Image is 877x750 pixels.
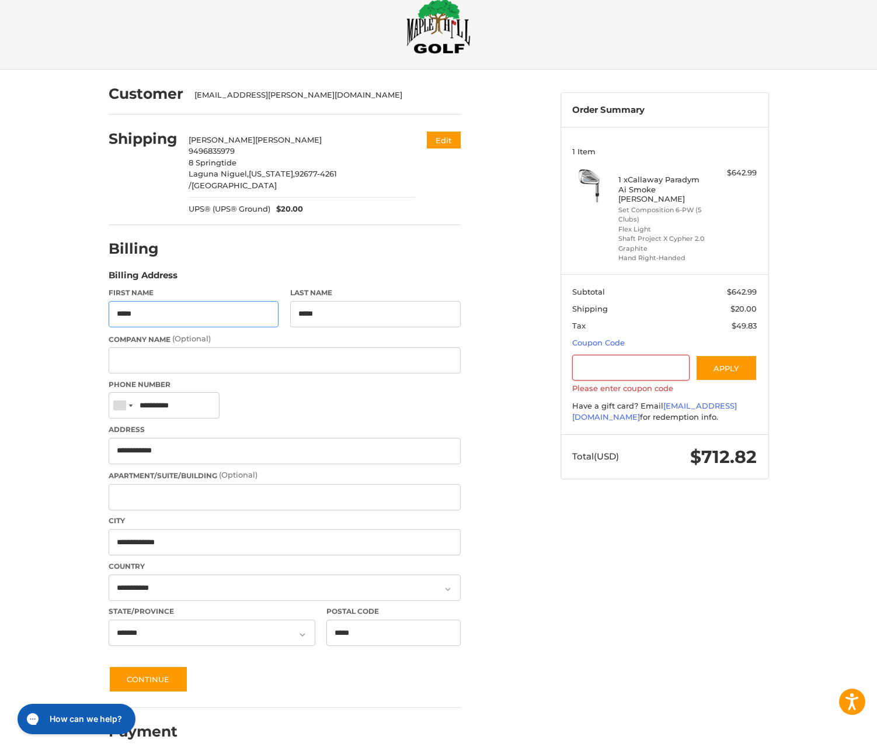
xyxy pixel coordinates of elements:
[109,424,461,435] label: Address
[109,516,461,526] label: City
[194,89,449,101] div: [EMAIL_ADDRESS][PERSON_NAME][DOMAIN_NAME]
[730,304,757,313] span: $20.00
[189,135,255,144] span: [PERSON_NAME]
[172,334,211,343] small: (Optional)
[711,167,757,179] div: $642.99
[618,253,708,263] li: Hand Right-Handed
[727,287,757,296] span: $642.99
[189,203,270,215] span: UPS® (UPS® Ground)
[572,383,757,393] label: Please enter coupon code
[109,606,315,617] label: State/Province
[781,718,877,750] iframe: Google Customer Reviews
[690,446,757,468] span: $712.82
[572,400,757,423] div: Have a gift card? Email for redemption info.
[109,379,461,390] label: Phone Number
[249,169,295,178] span: [US_STATE],
[326,606,461,617] label: Postal Code
[732,321,757,330] span: $49.83
[109,288,279,298] label: First Name
[427,132,461,148] button: Edit
[189,169,337,190] span: 92677-4261 /
[290,288,461,298] label: Last Name
[109,469,461,481] label: Apartment/Suite/Building
[189,158,236,167] span: 8 Springtide
[109,561,461,572] label: Country
[109,240,177,258] h2: Billing
[572,304,608,313] span: Shipping
[109,269,178,288] legend: Billing Address
[109,130,178,148] h2: Shipping
[109,333,461,345] label: Company Name
[255,135,322,144] span: [PERSON_NAME]
[12,700,139,738] iframe: Gorgias live chat messenger
[219,470,257,479] small: (Optional)
[270,203,303,215] span: $20.00
[109,666,188,693] button: Continue
[695,355,757,381] button: Apply
[189,169,249,178] span: Laguna Niguel,
[618,234,708,253] li: Shaft Project X Cypher 2.0 Graphite
[572,147,757,156] h3: 1 Item
[618,175,708,203] h4: 1 x Callaway Paradym Ai Smoke [PERSON_NAME]
[618,205,708,224] li: Set Composition 6-PW (5 Clubs)
[109,85,183,103] h2: Customer
[572,287,605,296] span: Subtotal
[572,338,625,347] a: Coupon Code
[572,105,757,116] h3: Order Summary
[109,723,178,741] h2: Payment
[572,451,619,462] span: Total (USD)
[192,181,277,190] span: [GEOGRAPHIC_DATA]
[618,224,708,234] li: Flex Light
[572,355,690,381] input: Gift Certificate or Coupon Code
[572,321,586,330] span: Tax
[189,146,235,155] span: 9496835979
